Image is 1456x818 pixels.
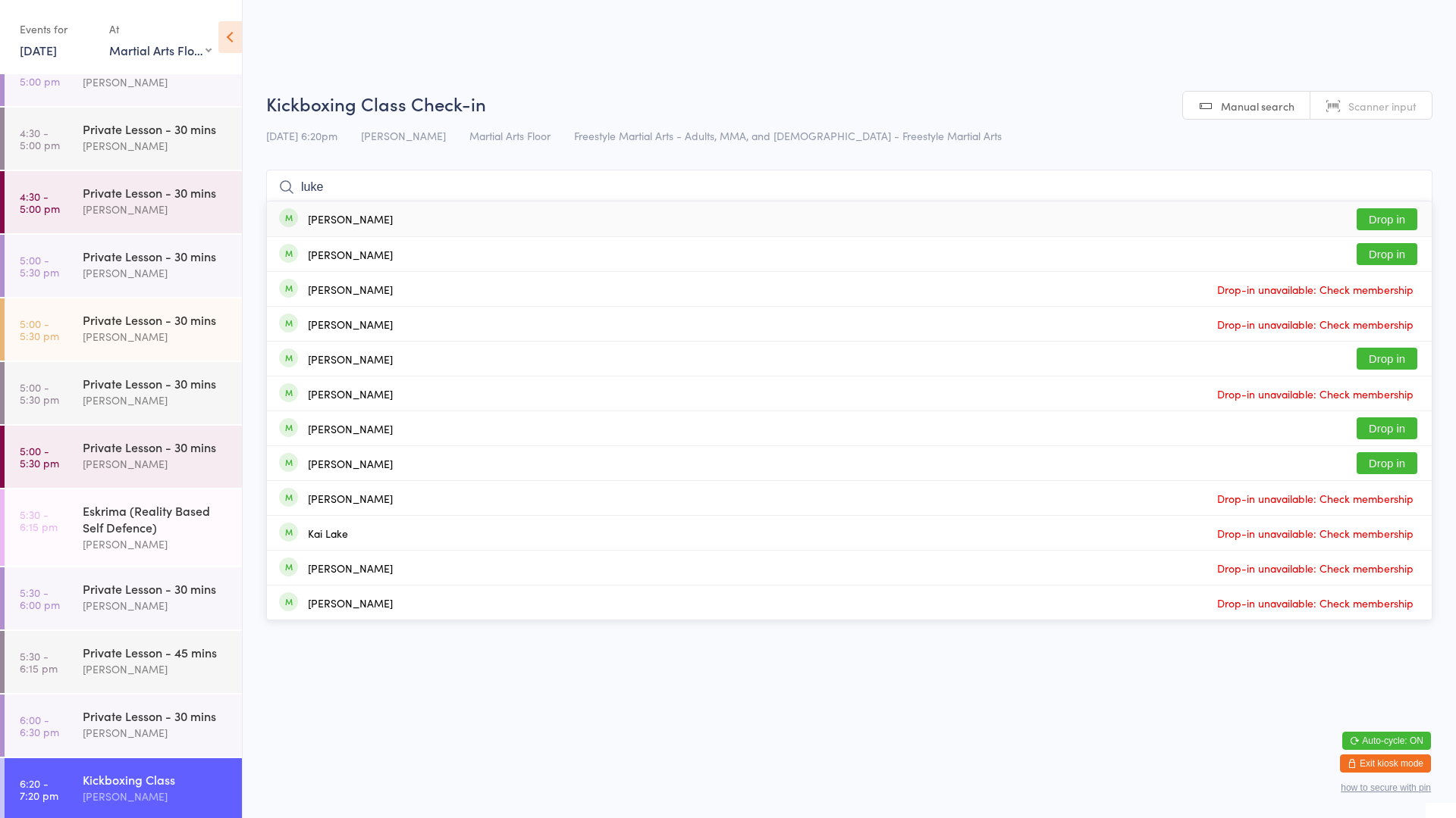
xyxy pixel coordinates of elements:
[20,713,59,738] time: 6:00 - 6:30 pm
[20,586,60,610] time: 5:30 - 6:00 pm
[1341,782,1431,793] button: how to secure with pin
[83,580,229,597] div: Private Lesson - 30 mins
[83,184,229,201] div: Private Lesson - 30 mins
[83,707,229,724] div: Private Lesson - 30 mins
[20,254,59,278] time: 5:00 - 5:30 pm
[1213,313,1417,336] span: Drop-in unavailable: Check membership
[83,535,229,553] div: [PERSON_NAME]
[83,771,229,788] div: Kickboxing Class
[1342,732,1431,750] button: Auto-cycle: ON
[308,492,393,504] div: [PERSON_NAME]
[308,597,393,609] div: [PERSON_NAME]
[574,128,1002,143] span: Freestyle Martial Arts - Adults, MMA, and [DEMOGRAPHIC_DATA] - Freestyle Martial Arts
[83,328,229,345] div: [PERSON_NAME]
[20,17,94,42] div: Events for
[83,455,229,473] div: [PERSON_NAME]
[1357,417,1417,439] button: Drop in
[83,137,229,155] div: [PERSON_NAME]
[1213,487,1417,510] span: Drop-in unavailable: Check membership
[469,128,551,143] span: Martial Arts Floor
[83,120,229,137] div: Private Lesson - 30 mins
[20,42,57,58] a: [DATE]
[20,445,59,469] time: 5:00 - 5:30 pm
[5,426,242,488] a: 5:00 -5:30 pmPrivate Lesson - 30 mins[PERSON_NAME]
[308,562,393,574] div: [PERSON_NAME]
[20,381,59,405] time: 5:00 - 5:30 pm
[308,388,393,400] div: [PERSON_NAME]
[5,44,242,106] a: 4:30 -5:00 pmPrivate Lesson - 30 mins[PERSON_NAME]
[83,248,229,264] div: Private Lesson - 30 mins
[266,91,1432,116] h2: Kickboxing Class Check-in
[5,567,242,629] a: 5:30 -6:00 pmPrivate Lesson - 30 mins[PERSON_NAME]
[83,201,229,218] div: [PERSON_NAME]
[20,63,60,87] time: 4:30 - 5:00 pm
[1357,452,1417,474] button: Drop in
[1348,98,1417,114] span: Scanner input
[83,660,229,678] div: [PERSON_NAME]
[83,724,229,742] div: [PERSON_NAME]
[1340,754,1431,773] button: Exit kiosk mode
[266,170,1432,204] input: Search
[83,311,229,328] div: Private Lesson - 30 mins
[83,502,229,535] div: Eskrima (Reality Based Self Defence)
[308,318,393,330] div: [PERSON_NAME]
[109,17,212,42] div: At
[20,317,59,342] time: 5:00 - 5:30 pm
[308,248,393,261] div: [PERSON_NAME]
[83,597,229,614] div: [PERSON_NAME]
[5,171,242,233] a: 4:30 -5:00 pmPrivate Lesson - 30 mins[PERSON_NAME]
[308,423,393,435] div: [PERSON_NAME]
[1213,278,1417,301] span: Drop-in unavailable: Check membership
[20,190,60,214] time: 4:30 - 5:00 pm
[5,631,242,693] a: 5:30 -6:15 pmPrivate Lesson - 45 mins[PERSON_NAME]
[109,42,212,58] div: Martial Arts Floor
[308,213,393,225] div: [PERSON_NAME]
[1213,592,1417,614] span: Drop-in unavailable: Check membership
[5,695,242,757] a: 6:00 -6:30 pmPrivate Lesson - 30 mins[PERSON_NAME]
[1221,98,1294,114] span: Manual search
[266,128,337,143] span: [DATE] 6:20pm
[5,362,242,424] a: 5:00 -5:30 pmPrivate Lesson - 30 mins[PERSON_NAME]
[1357,348,1417,370] button: Drop in
[20,126,60,151] time: 4:30 - 5:00 pm
[1213,382,1417,405] span: Drop-in unavailable: Check membership
[20,650,58,674] time: 5:30 - 6:15 pm
[5,489,242,566] a: 5:30 -6:15 pmEskrima (Reality Based Self Defence)[PERSON_NAME]
[83,644,229,660] div: Private Lesson - 45 mins
[83,788,229,805] div: [PERSON_NAME]
[361,128,446,143] span: [PERSON_NAME]
[308,283,393,295] div: [PERSON_NAME]
[83,439,229,455] div: Private Lesson - 30 mins
[308,457,393,470] div: [PERSON_NAME]
[308,527,348,539] div: Kai Lake
[83,264,229,282] div: [PERSON_NAME]
[5,298,242,361] a: 5:00 -5:30 pmPrivate Lesson - 30 mins[PERSON_NAME]
[83,375,229,392] div: Private Lesson - 30 mins
[20,777,58,801] time: 6:20 - 7:20 pm
[83,392,229,409] div: [PERSON_NAME]
[1213,522,1417,545] span: Drop-in unavailable: Check membership
[1357,243,1417,265] button: Drop in
[5,235,242,297] a: 5:00 -5:30 pmPrivate Lesson - 30 mins[PERSON_NAME]
[308,353,393,365] div: [PERSON_NAME]
[83,73,229,91] div: [PERSON_NAME]
[1213,557,1417,579] span: Drop-in unavailable: Check membership
[1357,208,1417,230] button: Drop in
[20,508,58,532] time: 5:30 - 6:15 pm
[5,108,242,170] a: 4:30 -5:00 pmPrivate Lesson - 30 mins[PERSON_NAME]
